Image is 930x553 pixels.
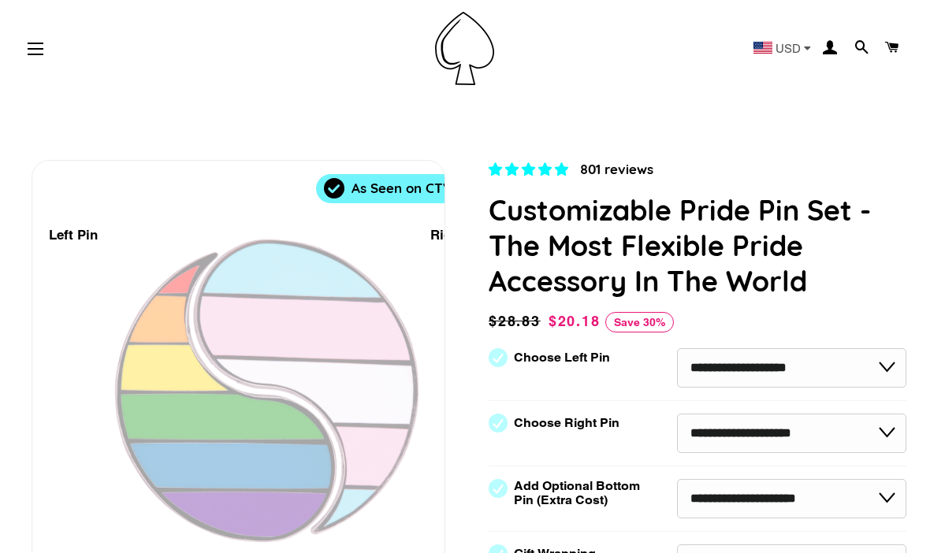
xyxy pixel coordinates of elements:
label: Choose Right Pin [514,416,619,430]
span: USD [776,43,801,54]
span: 4.83 stars [489,161,572,177]
label: Add Optional Bottom Pin (Extra Cost) [514,479,646,507]
span: 801 reviews [580,161,653,177]
span: $28.83 [489,310,545,332]
label: Choose Left Pin [514,351,610,365]
span: $20.18 [549,313,601,329]
h1: Customizable Pride Pin Set - The Most Flexible Pride Accessory In The World [489,192,906,299]
img: Pin-Ace [435,12,494,85]
span: Save 30% [605,312,674,332]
